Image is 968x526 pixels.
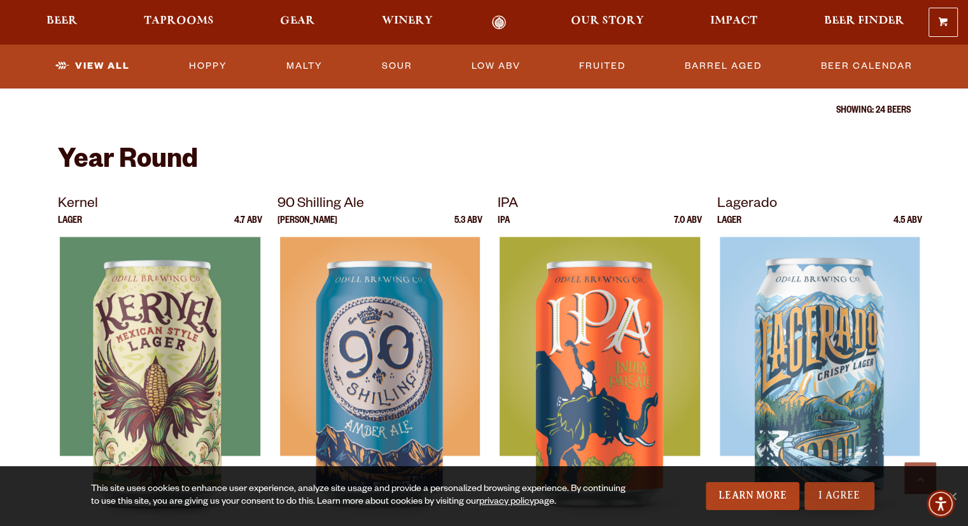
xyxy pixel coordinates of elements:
[498,194,703,217] p: IPA
[466,52,525,81] a: Low ABV
[46,16,78,26] span: Beer
[38,15,86,30] a: Beer
[136,15,222,30] a: Taprooms
[50,52,135,81] a: View All
[574,52,631,81] a: Fruited
[374,15,441,30] a: Winery
[894,217,922,237] p: 4.5 ABV
[280,16,315,26] span: Gear
[454,217,482,237] p: 5.3 ABV
[563,15,652,30] a: Our Story
[234,217,262,237] p: 4.7 ABV
[58,147,911,178] h2: Year Round
[91,483,634,509] div: This site uses cookies to enhance user experience, analyze site usage and provide a personalized ...
[58,106,911,117] p: Showing: 24 Beers
[475,15,523,30] a: Odell Home
[277,194,482,217] p: 90 Shilling Ale
[702,15,766,30] a: Impact
[674,217,702,237] p: 7.0 ABV
[272,15,323,30] a: Gear
[479,497,534,508] a: privacy policy
[382,16,433,26] span: Winery
[58,217,82,237] p: Lager
[710,16,757,26] span: Impact
[816,52,918,81] a: Beer Calendar
[815,15,912,30] a: Beer Finder
[277,217,337,237] p: [PERSON_NAME]
[706,482,799,510] a: Learn More
[571,16,644,26] span: Our Story
[824,16,904,26] span: Beer Finder
[184,52,232,81] a: Hoppy
[717,217,741,237] p: Lager
[58,194,263,217] p: Kernel
[927,490,955,518] div: Accessibility Menu
[281,52,328,81] a: Malty
[680,52,767,81] a: Barrel Aged
[717,194,922,217] p: Lagerado
[804,482,874,510] a: I Agree
[904,462,936,494] a: Scroll to top
[377,52,417,81] a: Sour
[498,217,510,237] p: IPA
[144,16,214,26] span: Taprooms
